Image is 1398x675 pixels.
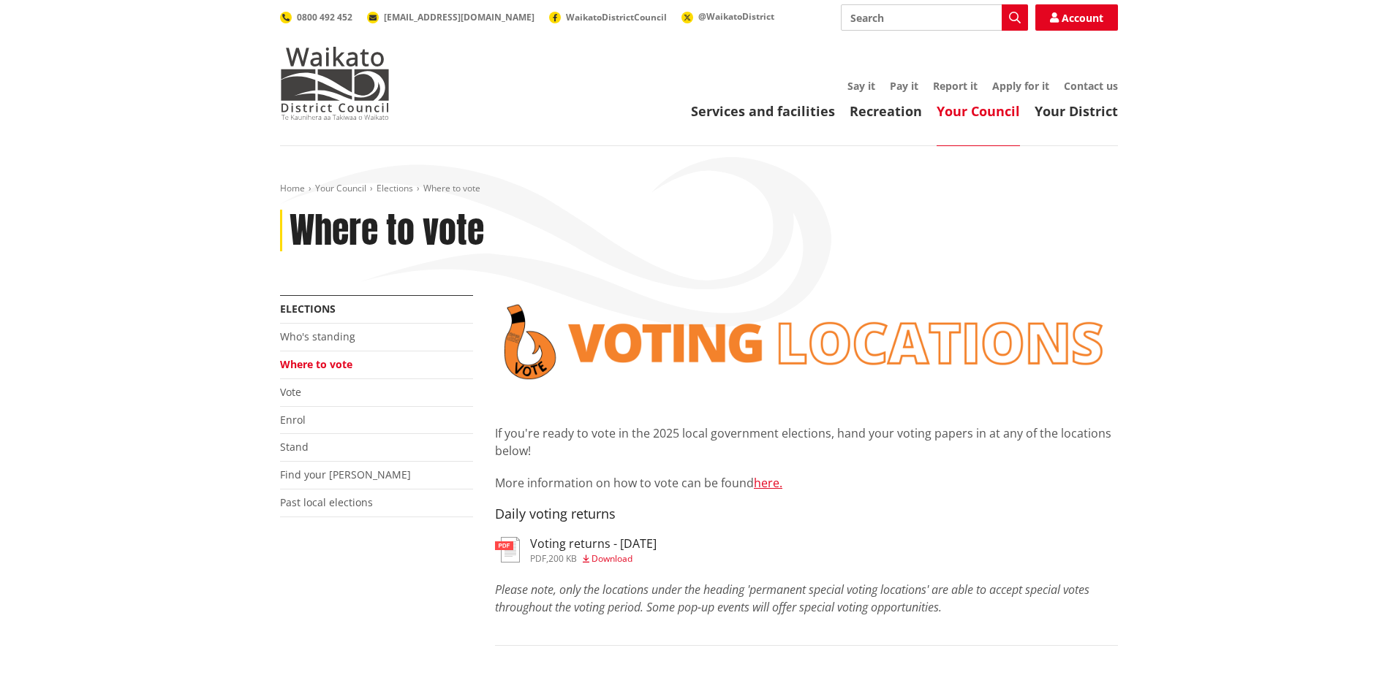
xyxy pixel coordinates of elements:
[495,474,1118,492] p: More information on how to vote can be found
[495,506,1118,522] h4: Daily voting returns
[847,79,875,93] a: Say it
[290,210,484,252] h1: Where to vote
[850,102,922,120] a: Recreation
[423,182,480,194] span: Where to vote
[280,357,352,371] a: Where to vote
[841,4,1028,31] input: Search input
[280,495,373,509] a: Past local elections
[495,537,520,562] img: document-pdf.svg
[495,424,1118,459] p: If you're ready to vote in the 2025 local government elections, hand your voting papers in at any...
[754,475,782,491] a: here.
[933,79,978,93] a: Report it
[566,11,667,23] span: WaikatoDistrictCouncil
[280,302,336,316] a: Elections
[377,182,413,194] a: Elections
[548,552,577,565] span: 200 KB
[384,11,534,23] span: [EMAIL_ADDRESS][DOMAIN_NAME]
[280,440,309,454] a: Stand
[937,102,1020,120] a: Your Council
[530,552,546,565] span: pdf
[280,329,355,343] a: Who's standing
[992,79,1049,93] a: Apply for it
[280,11,352,23] a: 0800 492 452
[280,468,411,481] a: Find your [PERSON_NAME]
[592,552,632,565] span: Download
[1035,102,1118,120] a: Your District
[280,47,390,120] img: Waikato District Council - Te Kaunihera aa Takiwaa o Waikato
[681,10,774,23] a: @WaikatoDistrict
[367,11,534,23] a: [EMAIL_ADDRESS][DOMAIN_NAME]
[691,102,835,120] a: Services and facilities
[495,537,657,563] a: Voting returns - [DATE] pdf,200 KB Download
[280,183,1118,195] nav: breadcrumb
[530,537,657,551] h3: Voting returns - [DATE]
[280,182,305,194] a: Home
[1064,79,1118,93] a: Contact us
[530,554,657,563] div: ,
[890,79,918,93] a: Pay it
[495,581,1089,615] em: Please note, only the locations under the heading 'permanent special voting locations' are able t...
[495,295,1118,389] img: voting locations banner
[549,11,667,23] a: WaikatoDistrictCouncil
[1035,4,1118,31] a: Account
[280,385,301,399] a: Vote
[280,413,306,427] a: Enrol
[698,10,774,23] span: @WaikatoDistrict
[315,182,366,194] a: Your Council
[297,11,352,23] span: 0800 492 452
